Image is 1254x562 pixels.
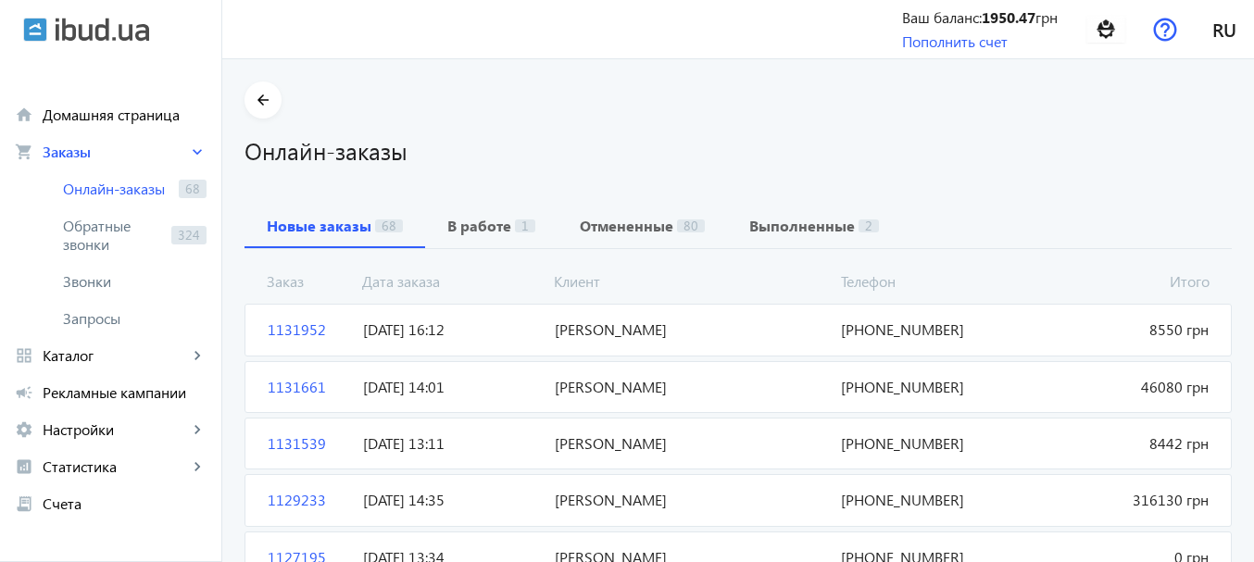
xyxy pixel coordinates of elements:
b: В работе [447,219,511,233]
span: Запросы [63,309,207,328]
span: 1131539 [260,433,356,454]
a: Пополнить счет [902,31,1008,51]
span: Клиент [546,271,834,292]
span: Обратные звонки [63,217,164,254]
span: 80 [677,219,705,232]
span: Статистика [43,457,188,476]
span: [PHONE_NUMBER] [834,490,1024,510]
span: [DATE] 13:11 [356,433,546,454]
span: [PHONE_NUMBER] [834,377,1024,397]
span: [DATE] 14:01 [356,377,546,397]
span: Заказ [259,271,355,292]
span: Звонки [63,272,207,291]
span: 1129233 [260,490,356,510]
img: help.svg [1153,18,1177,42]
mat-icon: keyboard_arrow_right [188,346,207,365]
span: Телефон [834,271,1025,292]
span: Дата заказа [355,271,546,292]
mat-icon: grid_view [15,346,33,365]
mat-icon: settings [15,420,33,439]
span: Каталог [43,346,188,365]
mat-icon: keyboard_arrow_right [188,143,207,161]
span: Итого [1025,271,1217,292]
span: 68 [179,180,207,198]
mat-icon: keyboard_arrow_right [188,420,207,439]
mat-icon: receipt_long [15,494,33,513]
span: 8442 грн [1025,433,1216,454]
span: [DATE] 16:12 [356,319,546,340]
span: [PERSON_NAME] [547,490,834,510]
img: 100226752caaf8b93c8917683337177-2763fb0b4e.png [1085,8,1127,50]
span: ru [1212,18,1236,41]
b: 1950.47 [982,7,1035,27]
img: ibud.svg [23,18,47,42]
span: [PERSON_NAME] [547,319,834,340]
span: Онлайн-заказы [63,180,171,198]
b: Отмененные [580,219,673,233]
b: Новые заказы [267,219,371,233]
mat-icon: shopping_cart [15,143,33,161]
span: Заказы [43,143,188,161]
span: Домашняя страница [43,106,207,124]
span: 2 [859,219,879,232]
span: 324 [171,226,207,244]
div: Ваш баланс: грн [902,7,1058,28]
mat-icon: home [15,106,33,124]
span: Настройки [43,420,188,439]
mat-icon: campaign [15,383,33,402]
mat-icon: analytics [15,457,33,476]
span: 8550 грн [1025,319,1216,340]
span: Счета [43,494,207,513]
img: ibud_text.svg [56,18,149,42]
span: [DATE] 14:35 [356,490,546,510]
b: Выполненные [749,219,855,233]
span: [PERSON_NAME] [547,433,834,454]
mat-icon: arrow_back [252,89,275,112]
span: 1131952 [260,319,356,340]
span: 68 [375,219,403,232]
span: 316130 грн [1025,490,1216,510]
h1: Онлайн-заказы [245,134,1232,167]
mat-icon: keyboard_arrow_right [188,457,207,476]
span: [PHONE_NUMBER] [834,433,1024,454]
span: [PERSON_NAME] [547,377,834,397]
span: [PHONE_NUMBER] [834,319,1024,340]
span: 1 [515,219,535,232]
span: 46080 грн [1025,377,1216,397]
span: 1131661 [260,377,356,397]
span: Рекламные кампании [43,383,207,402]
